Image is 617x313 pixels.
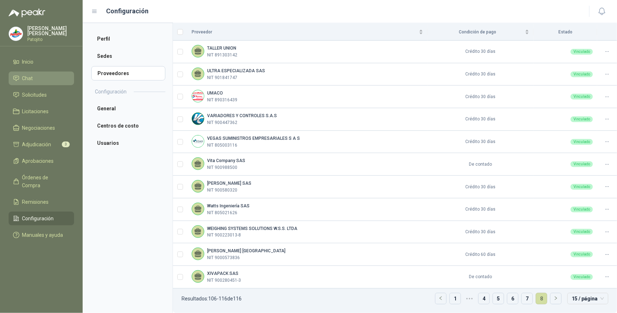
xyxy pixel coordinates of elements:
[9,171,74,192] a: Órdenes de Compra
[22,74,33,82] span: Chat
[507,293,518,304] li: 6
[22,215,54,222] span: Configuración
[27,37,74,42] p: Patojito
[91,101,165,116] a: General
[9,138,74,151] a: Adjudicación3
[571,161,593,167] div: Vinculado
[9,105,74,118] a: Licitaciones
[428,221,534,244] td: Crédito 30 días
[493,293,504,304] li: 5
[449,293,461,304] li: 1
[207,187,237,194] p: NIT 900580320
[207,97,237,103] p: NIT 890316439
[432,29,524,36] span: Condición de pago
[428,243,534,266] td: Crédito 60 días
[91,66,165,80] a: Proveedores
[550,293,561,304] button: right
[571,274,593,280] div: Vinculado
[27,26,74,36] p: [PERSON_NAME] [PERSON_NAME]
[571,94,593,100] div: Vinculado
[207,232,241,239] p: NIT 900223013-8
[554,296,558,300] span: right
[464,293,475,304] span: •••
[207,271,238,276] b: XIVAPACK SAS
[9,195,74,209] a: Remisiones
[428,41,534,63] td: Crédito 30 días
[571,72,593,77] div: Vinculado
[207,164,237,171] p: NIT 900988500
[207,142,237,149] p: NIT 805003116
[428,198,534,221] td: Crédito 30 días
[571,184,593,190] div: Vinculado
[207,136,300,141] b: VEGAS SUMINISTROS EMPRESARIALES S A S
[91,136,165,150] a: Usuarios
[9,9,45,17] img: Logo peakr
[192,29,417,36] span: Proveedor
[9,55,74,69] a: Inicio
[9,228,74,242] a: Manuales y ayuda
[207,68,265,73] b: ULTRA ESPECIALIZADA SAS
[91,49,165,63] li: Sedes
[207,91,223,96] b: UMACO
[95,88,127,96] h2: Configuración
[536,293,547,304] a: 8
[207,52,237,59] p: NIT 891303142
[22,124,55,132] span: Negociaciones
[207,113,277,118] b: VARIADORES Y CONTROLES S.A.S
[207,74,237,81] p: NIT 901841747
[22,157,54,165] span: Aprobaciones
[22,198,49,206] span: Remisiones
[207,210,237,216] p: NIT 805021626
[522,293,533,304] a: 7
[192,90,204,102] img: Company Logo
[571,252,593,257] div: Vinculado
[428,86,534,108] td: Crédito 30 días
[439,296,443,300] span: left
[9,121,74,135] a: Negociaciones
[187,24,428,41] th: Proveedor
[91,32,165,46] a: Perfil
[507,293,518,304] a: 6
[428,176,534,198] td: Crédito 30 días
[91,119,165,133] a: Centros de costo
[521,293,533,304] li: 7
[567,293,608,304] div: tamaño de página
[207,254,240,261] p: NIT 9000573836
[9,212,74,225] a: Configuración
[479,293,489,304] a: 4
[207,119,237,126] p: NIT 900447362
[9,154,74,168] a: Aprobaciones
[550,293,562,304] li: Página siguiente
[9,27,23,41] img: Company Logo
[106,6,149,16] h1: Configuración
[207,277,241,284] p: NIT 900280451-3
[22,174,67,189] span: Órdenes de Compra
[435,293,447,304] li: Página anterior
[428,63,534,86] td: Crédito 30 días
[428,153,534,176] td: De contado
[571,207,593,212] div: Vinculado
[22,58,34,66] span: Inicio
[207,203,250,208] b: Watts Ingeniería SAS
[572,293,604,304] span: 15 / página
[192,113,204,125] img: Company Logo
[493,293,504,304] a: 5
[62,142,70,147] span: 3
[22,91,47,99] span: Solicitudes
[478,293,490,304] li: 4
[9,88,74,102] a: Solicitudes
[428,266,534,289] td: De contado
[571,49,593,55] div: Vinculado
[22,141,51,148] span: Adjudicación
[571,139,593,145] div: Vinculado
[428,108,534,131] td: Crédito 30 días
[428,131,534,153] td: Crédito 30 días
[450,293,461,304] a: 1
[22,231,63,239] span: Manuales y ayuda
[464,293,475,304] li: 5 páginas previas
[435,293,446,304] button: left
[182,296,242,301] p: Resultados: 106 - 116 de 116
